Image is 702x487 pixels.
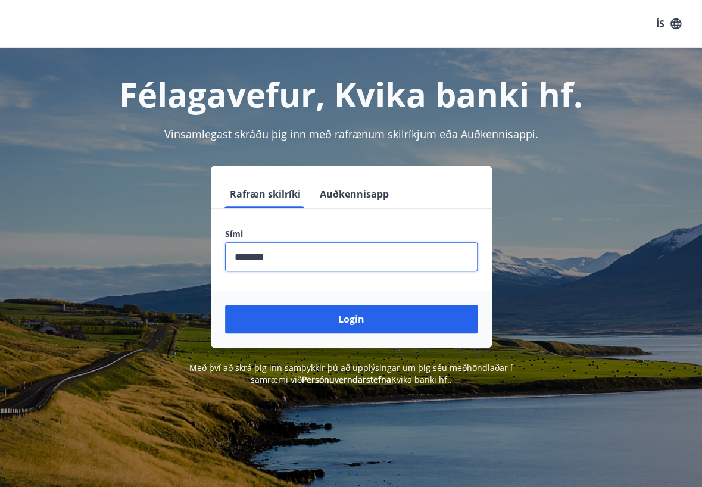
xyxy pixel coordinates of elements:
[225,180,305,208] button: Rafræn skilríki
[189,362,513,385] span: Með því að skrá þig inn samþykkir þú að upplýsingar um þig séu meðhöndlaðar í samræmi við Kvika b...
[650,13,688,35] button: ÍS
[14,71,688,117] h1: Félagavefur, Kvika banki hf.
[225,228,478,240] label: Sími
[302,374,391,385] a: Persónuverndarstefna
[164,127,538,141] span: Vinsamlegast skráðu þig inn með rafrænum skilríkjum eða Auðkennisappi.
[315,180,394,208] button: Auðkennisapp
[225,305,478,333] button: Login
